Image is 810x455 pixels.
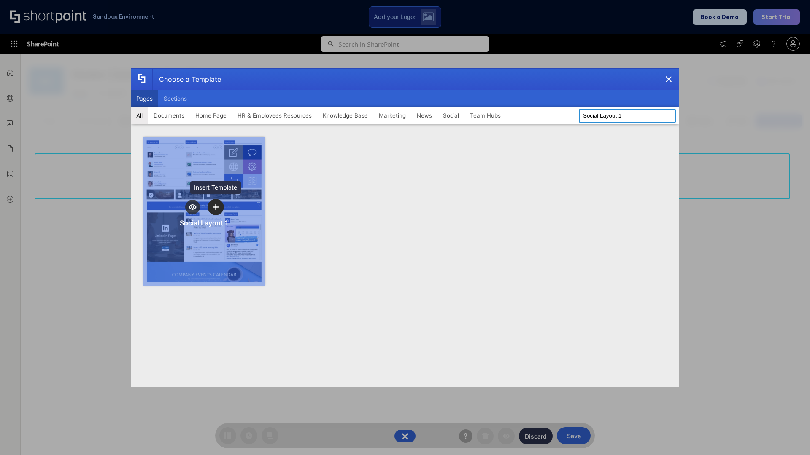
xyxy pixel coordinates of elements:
[131,68,679,387] div: template selector
[180,219,228,227] div: Social Layout 1
[131,90,158,107] button: Pages
[373,107,411,124] button: Marketing
[190,107,232,124] button: Home Page
[148,107,190,124] button: Documents
[317,107,373,124] button: Knowledge Base
[232,107,317,124] button: HR & Employees Resources
[464,107,506,124] button: Team Hubs
[437,107,464,124] button: Social
[411,107,437,124] button: News
[579,109,676,123] input: Search
[768,415,810,455] iframe: Chat Widget
[152,69,221,90] div: Choose a Template
[131,107,148,124] button: All
[158,90,192,107] button: Sections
